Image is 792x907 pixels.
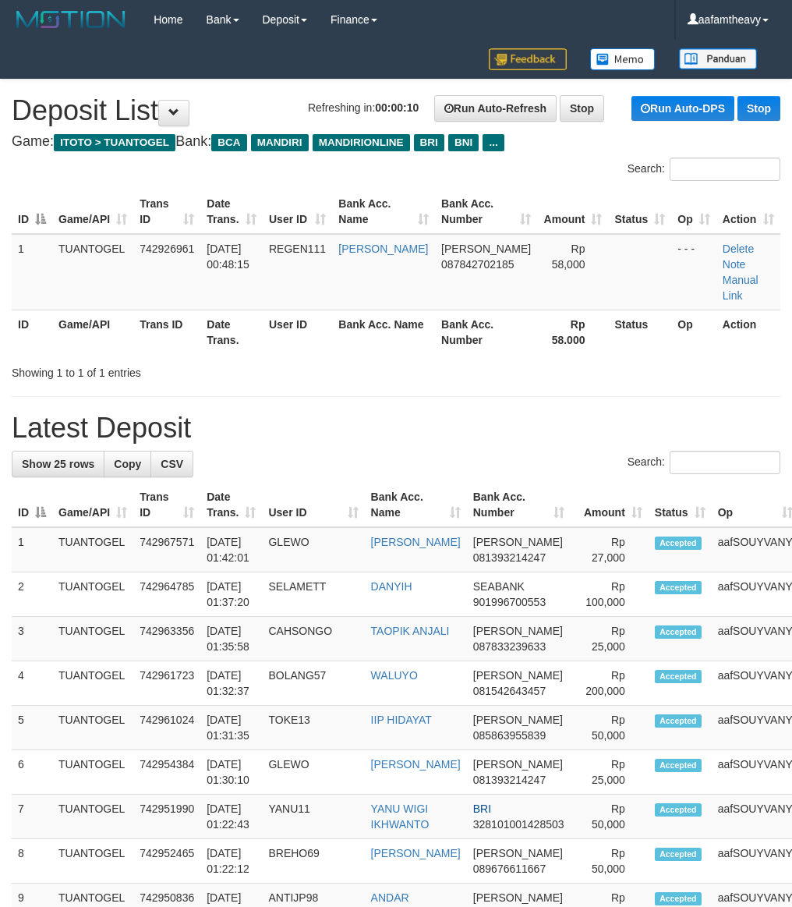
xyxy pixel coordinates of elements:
img: Feedback.jpg [489,48,567,70]
td: TUANTOGEL [52,795,133,839]
td: 1 [12,527,52,572]
td: 742952465 [133,839,200,884]
th: User ID: activate to sort column ascending [262,483,364,527]
td: Rp 25,000 [571,617,649,661]
td: TUANTOGEL [52,234,133,310]
td: TOKE13 [262,706,364,750]
span: REGEN111 [269,243,326,255]
span: Copy 901996700553 to clipboard [473,596,546,608]
td: [DATE] 01:37:20 [200,572,262,617]
a: [PERSON_NAME] [338,243,428,255]
th: Op [671,310,716,354]
td: 6 [12,750,52,795]
th: Amount: activate to sort column ascending [537,190,608,234]
td: [DATE] 01:22:12 [200,839,262,884]
span: MANDIRIONLINE [313,134,410,151]
img: MOTION_logo.png [12,8,130,31]
h1: Latest Deposit [12,413,780,444]
input: Search: [670,451,780,474]
span: Copy 087842702185 to clipboard [441,258,514,271]
td: GLEWO [262,527,364,572]
span: CSV [161,458,183,470]
th: Trans ID: activate to sort column ascending [133,483,200,527]
td: Rp 100,000 [571,572,649,617]
th: Bank Acc. Number [435,310,537,354]
td: 742951990 [133,795,200,839]
h4: Game: Bank: [12,134,780,150]
a: Delete [723,243,754,255]
td: Rp 27,000 [571,527,649,572]
th: Status [608,310,671,354]
td: SELAMETT [262,572,364,617]
th: Status: activate to sort column ascending [649,483,712,527]
th: Trans ID: activate to sort column ascending [133,190,200,234]
td: 742963356 [133,617,200,661]
td: TUANTOGEL [52,706,133,750]
td: [DATE] 01:35:58 [200,617,262,661]
td: TUANTOGEL [52,617,133,661]
th: ID: activate to sort column descending [12,483,52,527]
span: [PERSON_NAME] [473,847,563,859]
td: TUANTOGEL [52,572,133,617]
td: TUANTOGEL [52,750,133,795]
img: Button%20Memo.svg [590,48,656,70]
a: [PERSON_NAME] [371,847,461,859]
a: Stop [560,95,604,122]
td: 3 [12,617,52,661]
th: Action [716,310,780,354]
span: SEABANK [473,580,525,593]
th: Game/API: activate to sort column ascending [52,190,133,234]
a: CSV [150,451,193,477]
a: [PERSON_NAME] [371,758,461,771]
a: Run Auto-DPS [631,96,734,121]
span: Rp 58,000 [552,243,585,271]
th: ID [12,310,52,354]
span: BRI [473,802,491,815]
th: User ID [263,310,332,354]
td: 1 [12,234,52,310]
th: Bank Acc. Name: activate to sort column ascending [332,190,435,234]
td: BOLANG57 [262,661,364,706]
label: Search: [628,451,780,474]
th: Rp 58.000 [537,310,608,354]
td: GLEWO [262,750,364,795]
span: [DATE] 00:48:15 [207,243,249,271]
td: BREHO69 [262,839,364,884]
span: [PERSON_NAME] [473,669,563,682]
span: Accepted [655,848,702,861]
th: Bank Acc. Number: activate to sort column ascending [435,190,537,234]
span: Accepted [655,670,702,683]
td: Rp 200,000 [571,661,649,706]
span: Show 25 rows [22,458,94,470]
th: Game/API: activate to sort column ascending [52,483,133,527]
td: 742954384 [133,750,200,795]
a: YANU WIGI IKHWANTO [371,802,430,831]
span: Accepted [655,625,702,639]
th: Status: activate to sort column ascending [608,190,671,234]
span: 742926961 [140,243,194,255]
div: Showing 1 to 1 of 1 entries [12,359,318,381]
td: 2 [12,572,52,617]
span: [PERSON_NAME] [473,714,563,726]
th: Bank Acc. Name: activate to sort column ascending [365,483,467,527]
td: [DATE] 01:30:10 [200,750,262,795]
span: Accepted [655,803,702,817]
td: 7 [12,795,52,839]
span: Accepted [655,537,702,550]
span: Accepted [655,714,702,728]
th: User ID: activate to sort column ascending [263,190,332,234]
span: Copy 089676611667 to clipboard [473,863,546,875]
span: BNI [448,134,479,151]
th: Op: activate to sort column ascending [671,190,716,234]
td: [DATE] 01:42:01 [200,527,262,572]
span: Accepted [655,581,702,594]
a: [PERSON_NAME] [371,536,461,548]
span: Copy 087833239633 to clipboard [473,640,546,653]
a: Manual Link [723,274,758,302]
td: TUANTOGEL [52,527,133,572]
td: 4 [12,661,52,706]
td: CAHSONGO [262,617,364,661]
input: Search: [670,158,780,181]
td: 742961024 [133,706,200,750]
th: Game/API [52,310,133,354]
